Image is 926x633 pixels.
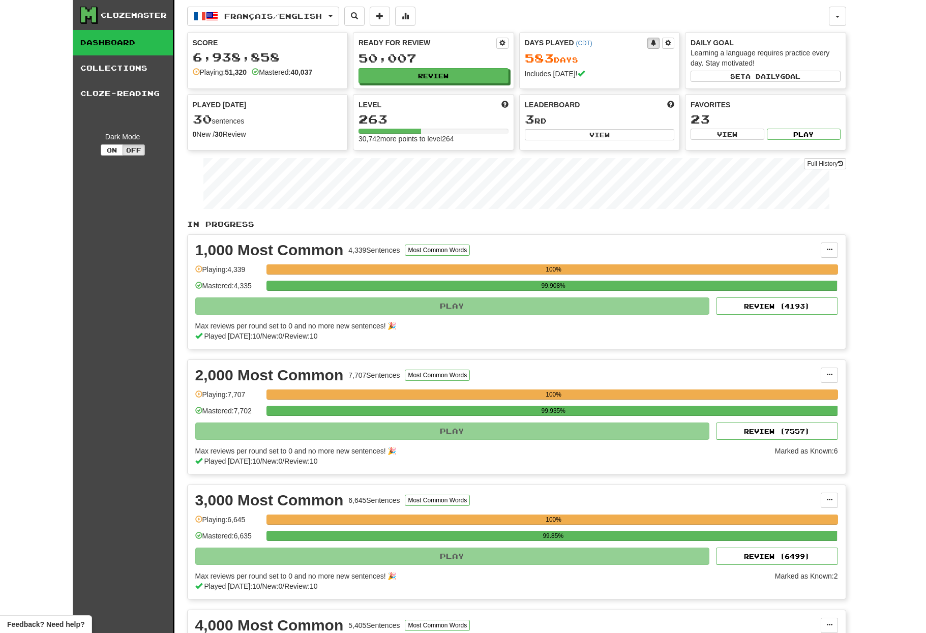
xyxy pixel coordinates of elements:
[525,51,554,65] span: 583
[73,81,173,106] a: Cloze-Reading
[7,619,84,629] span: Open feedback widget
[215,130,223,138] strong: 30
[260,582,262,590] span: /
[204,332,260,340] span: Played [DATE]: 10
[691,48,841,68] div: Learning a language requires practice every day. Stay motivated!
[204,582,260,590] span: Played [DATE]: 10
[282,582,284,590] span: /
[270,406,838,416] div: 99.935%
[344,7,365,26] button: Search sentences
[405,370,470,381] button: Most Common Words
[195,297,710,315] button: Play
[195,389,261,406] div: Playing: 7,707
[262,582,283,590] span: New: 0
[691,113,841,126] div: 23
[359,68,509,83] button: Review
[290,68,312,76] strong: 40,037
[195,515,261,531] div: Playing: 6,645
[195,406,261,423] div: Mastered: 7,702
[260,457,262,465] span: /
[193,112,212,126] span: 30
[525,69,675,79] div: Includes [DATE]!
[395,7,415,26] button: More stats
[73,55,173,81] a: Collections
[195,618,344,633] div: 4,000 Most Common
[270,264,838,275] div: 100%
[716,423,838,440] button: Review (7557)
[225,68,247,76] strong: 51,320
[195,493,344,508] div: 3,000 Most Common
[193,129,343,139] div: New / Review
[101,144,123,156] button: On
[260,332,262,340] span: /
[691,71,841,82] button: Seta dailygoal
[525,129,675,140] button: View
[405,620,470,631] button: Most Common Words
[270,389,838,400] div: 100%
[525,52,675,65] div: Day s
[195,281,261,297] div: Mastered: 4,335
[80,132,165,142] div: Dark Mode
[270,515,838,525] div: 100%
[576,40,592,47] a: (CDT)
[525,100,580,110] span: Leaderboard
[195,446,769,456] div: Max reviews per round set to 0 and no more new sentences! 🎉
[691,100,841,110] div: Favorites
[691,38,841,48] div: Daily Goal
[775,571,838,591] div: Marked as Known: 2
[187,7,339,26] button: Français/English
[193,51,343,64] div: 6,938,858
[204,457,260,465] span: Played [DATE]: 10
[359,134,509,144] div: 30,742 more points to level 264
[73,30,173,55] a: Dashboard
[252,67,312,77] div: Mastered:
[270,531,837,541] div: 99.85%
[284,582,317,590] span: Review: 10
[370,7,390,26] button: Add sentence to collection
[767,129,841,140] button: Play
[193,100,247,110] span: Played [DATE]
[195,264,261,281] div: Playing: 4,339
[716,548,838,565] button: Review (6499)
[359,113,509,126] div: 263
[804,158,846,169] a: Full History
[716,297,838,315] button: Review (4193)
[193,130,197,138] strong: 0
[195,531,261,548] div: Mastered: 6,635
[193,38,343,48] div: Score
[745,73,780,80] span: a daily
[348,370,400,380] div: 7,707 Sentences
[193,67,247,77] div: Playing:
[282,457,284,465] span: /
[195,243,344,258] div: 1,000 Most Common
[123,144,145,156] button: Off
[284,457,317,465] span: Review: 10
[195,423,710,440] button: Play
[359,100,381,110] span: Level
[224,12,322,20] span: Français / English
[525,112,534,126] span: 3
[691,129,764,140] button: View
[195,321,832,331] div: Max reviews per round set to 0 and no more new sentences! 🎉
[195,548,710,565] button: Play
[359,52,509,65] div: 50,007
[101,10,167,20] div: Clozemaster
[262,332,283,340] span: New: 0
[282,332,284,340] span: /
[667,100,674,110] span: This week in points, UTC
[405,495,470,506] button: Most Common Words
[775,446,838,466] div: Marked as Known: 6
[359,38,496,48] div: Ready for Review
[270,281,838,291] div: 99.908%
[348,245,400,255] div: 4,339 Sentences
[284,332,317,340] span: Review: 10
[525,113,675,126] div: rd
[348,620,400,630] div: 5,405 Sentences
[195,368,344,383] div: 2,000 Most Common
[262,457,283,465] span: New: 0
[348,495,400,505] div: 6,645 Sentences
[405,245,470,256] button: Most Common Words
[501,100,509,110] span: Score more points to level up
[525,38,648,48] div: Days Played
[195,571,769,581] div: Max reviews per round set to 0 and no more new sentences! 🎉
